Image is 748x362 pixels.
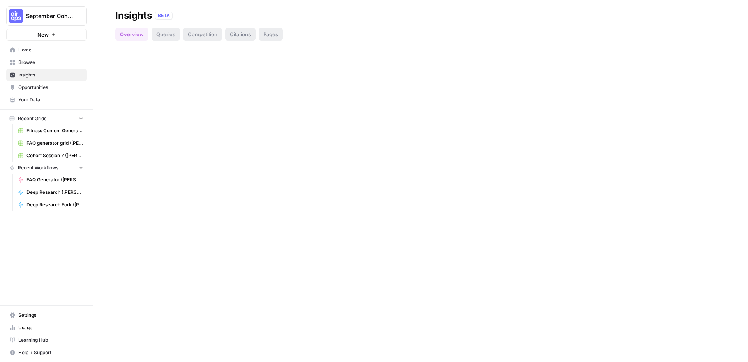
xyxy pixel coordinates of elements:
span: Insights [18,71,83,78]
div: Queries [152,28,180,41]
a: Your Data [6,94,87,106]
div: Competition [183,28,222,41]
span: Settings [18,312,83,319]
a: FAQ Generator ([PERSON_NAME]) [14,174,87,186]
span: Fitness Content Generator ([PERSON_NAME]) [26,127,83,134]
a: Browse [6,56,87,69]
a: Learning Hub [6,334,87,346]
span: Browse [18,59,83,66]
span: Deep Research ([PERSON_NAME]) [26,189,83,196]
span: Your Data [18,96,83,103]
span: FAQ generator grid ([PERSON_NAME]) [26,140,83,147]
span: Deep Research Fork ([PERSON_NAME]) [26,201,83,208]
span: Opportunities [18,84,83,91]
button: New [6,29,87,41]
a: Usage [6,321,87,334]
div: Overview [115,28,148,41]
a: Fitness Content Generator ([PERSON_NAME]) [14,124,87,137]
span: Recent Workflows [18,164,58,171]
a: Cohort Session 7 ([PERSON_NAME]) [14,149,87,162]
a: Opportunities [6,81,87,94]
span: Recent Grids [18,115,46,122]
div: Pages [259,28,283,41]
a: FAQ generator grid ([PERSON_NAME]) [14,137,87,149]
span: Learning Hub [18,337,83,344]
a: Insights [6,69,87,81]
button: Workspace: September Cohort [6,6,87,26]
button: Recent Workflows [6,162,87,174]
a: Deep Research Fork ([PERSON_NAME]) [14,199,87,211]
span: Home [18,46,83,53]
span: FAQ Generator ([PERSON_NAME]) [26,176,83,183]
div: Insights [115,9,152,22]
span: September Cohort [26,12,73,20]
a: Home [6,44,87,56]
span: Usage [18,324,83,331]
div: BETA [155,12,173,20]
img: September Cohort Logo [9,9,23,23]
span: Cohort Session 7 ([PERSON_NAME]) [26,152,83,159]
span: New [37,31,49,39]
span: Help + Support [18,349,83,356]
a: Deep Research ([PERSON_NAME]) [14,186,87,199]
a: Settings [6,309,87,321]
button: Help + Support [6,346,87,359]
button: Recent Grids [6,113,87,124]
div: Citations [225,28,256,41]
